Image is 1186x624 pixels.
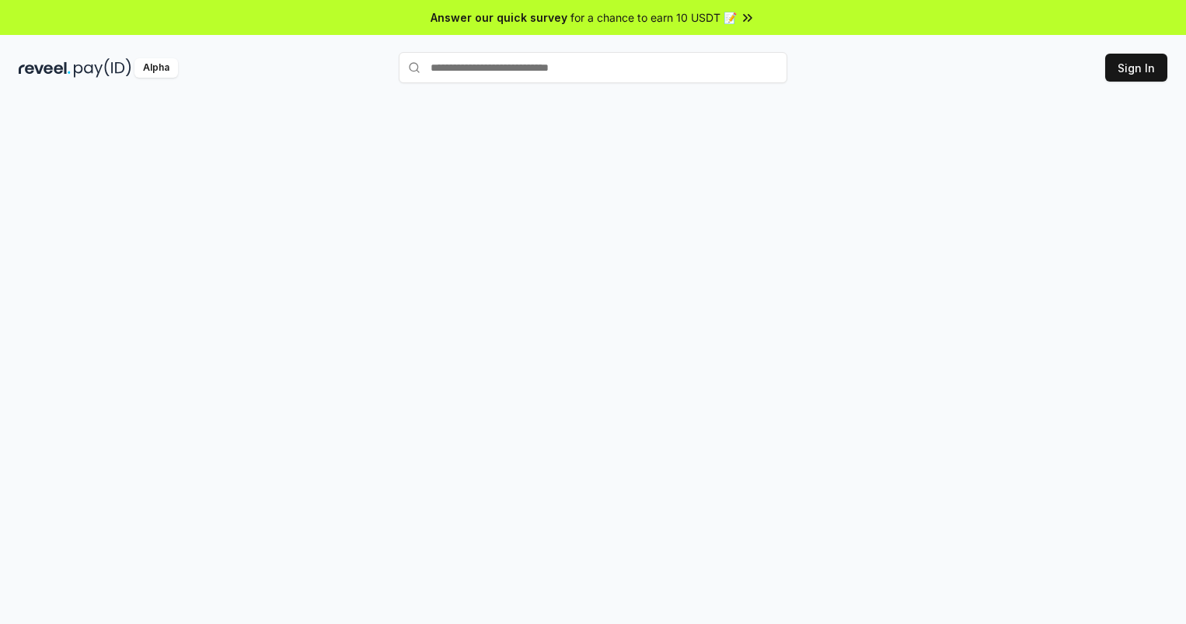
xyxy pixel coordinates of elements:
span: Answer our quick survey [431,9,567,26]
span: for a chance to earn 10 USDT 📝 [570,9,737,26]
img: reveel_dark [19,58,71,78]
button: Sign In [1105,54,1167,82]
img: pay_id [74,58,131,78]
div: Alpha [134,58,178,78]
